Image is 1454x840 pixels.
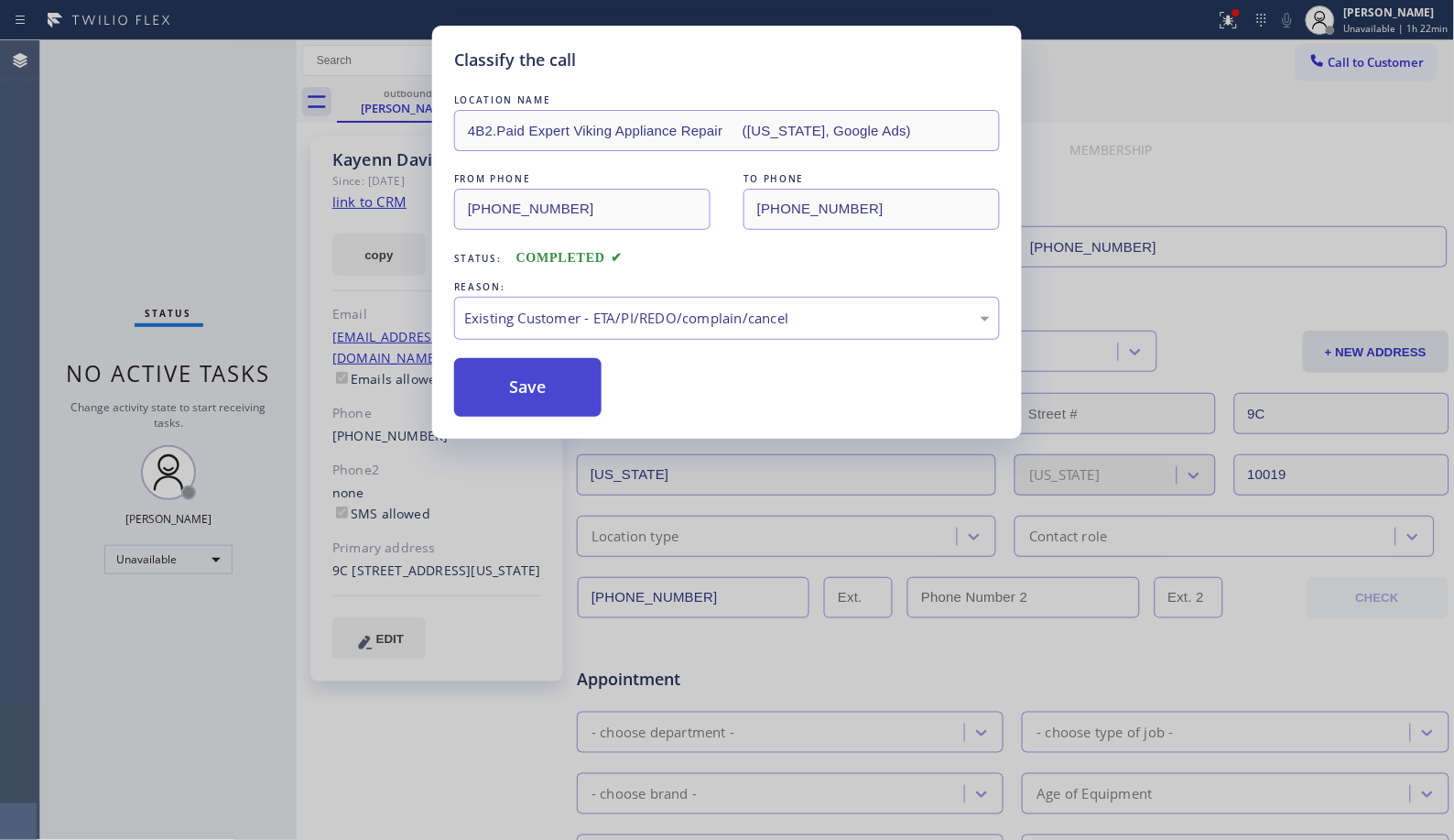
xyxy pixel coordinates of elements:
div: Existing Customer - ETA/PI/REDO/complain/cancel [464,308,990,329]
div: TO PHONE [743,169,1000,189]
div: FROM PHONE [454,169,711,189]
input: From phone [454,189,711,230]
span: Status: [454,252,502,265]
input: To phone [743,189,1000,230]
div: LOCATION NAME [454,91,1000,110]
button: Save [454,358,602,417]
h5: Classify the call [454,48,576,72]
div: REASON: [454,278,1000,297]
span: COMPLETED [516,251,623,265]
